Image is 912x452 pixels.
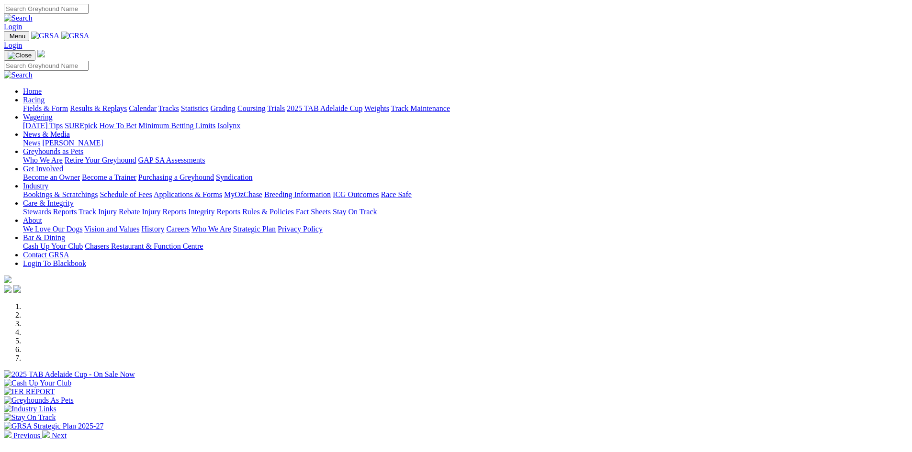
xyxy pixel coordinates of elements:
[42,430,50,438] img: chevron-right-pager-white.svg
[23,165,63,173] a: Get Involved
[23,121,908,130] div: Wagering
[23,242,83,250] a: Cash Up Your Club
[42,431,67,440] a: Next
[23,216,42,224] a: About
[242,208,294,216] a: Rules & Policies
[4,430,11,438] img: chevron-left-pager-white.svg
[23,208,908,216] div: Care & Integrity
[296,208,331,216] a: Fact Sheets
[4,71,33,79] img: Search
[65,121,97,130] a: SUREpick
[287,104,362,112] a: 2025 TAB Adelaide Cup
[4,22,22,31] a: Login
[217,121,240,130] a: Isolynx
[4,4,89,14] input: Search
[4,379,71,387] img: Cash Up Your Club
[264,190,331,198] a: Breeding Information
[224,190,262,198] a: MyOzChase
[138,173,214,181] a: Purchasing a Greyhound
[391,104,450,112] a: Track Maintenance
[191,225,231,233] a: Who We Are
[188,208,240,216] a: Integrity Reports
[100,121,137,130] a: How To Bet
[85,242,203,250] a: Chasers Restaurant & Function Centre
[23,259,86,267] a: Login To Blackbook
[23,233,65,242] a: Bar & Dining
[333,208,377,216] a: Stay On Track
[23,156,908,165] div: Greyhounds as Pets
[267,104,285,112] a: Trials
[4,285,11,293] img: facebook.svg
[23,190,98,198] a: Bookings & Scratchings
[4,387,55,396] img: IER REPORT
[364,104,389,112] a: Weights
[181,104,209,112] a: Statistics
[70,104,127,112] a: Results & Replays
[4,396,74,405] img: Greyhounds As Pets
[23,208,77,216] a: Stewards Reports
[23,104,68,112] a: Fields & Form
[216,173,252,181] a: Syndication
[4,14,33,22] img: Search
[42,139,103,147] a: [PERSON_NAME]
[154,190,222,198] a: Applications & Forms
[31,32,59,40] img: GRSA
[141,225,164,233] a: History
[23,139,40,147] a: News
[138,121,215,130] a: Minimum Betting Limits
[166,225,190,233] a: Careers
[8,52,32,59] img: Close
[52,431,67,440] span: Next
[4,422,103,430] img: GRSA Strategic Plan 2025-27
[129,104,157,112] a: Calendar
[84,225,139,233] a: Vision and Values
[65,156,136,164] a: Retire Your Greyhound
[23,147,83,155] a: Greyhounds as Pets
[158,104,179,112] a: Tracks
[13,431,40,440] span: Previous
[61,32,90,40] img: GRSA
[23,113,53,121] a: Wagering
[23,173,908,182] div: Get Involved
[23,130,70,138] a: News & Media
[23,190,908,199] div: Industry
[23,96,45,104] a: Racing
[4,405,56,413] img: Industry Links
[4,370,135,379] img: 2025 TAB Adelaide Cup - On Sale Now
[233,225,276,233] a: Strategic Plan
[10,33,25,40] span: Menu
[23,87,42,95] a: Home
[13,285,21,293] img: twitter.svg
[23,225,908,233] div: About
[4,431,42,440] a: Previous
[23,182,48,190] a: Industry
[4,413,56,422] img: Stay On Track
[4,41,22,49] a: Login
[142,208,186,216] a: Injury Reports
[23,242,908,251] div: Bar & Dining
[23,225,82,233] a: We Love Our Dogs
[82,173,136,181] a: Become a Trainer
[23,199,74,207] a: Care & Integrity
[23,139,908,147] div: News & Media
[23,173,80,181] a: Become an Owner
[23,121,63,130] a: [DATE] Tips
[23,156,63,164] a: Who We Are
[211,104,236,112] a: Grading
[79,208,140,216] a: Track Injury Rebate
[381,190,411,198] a: Race Safe
[138,156,205,164] a: GAP SA Assessments
[237,104,266,112] a: Coursing
[23,104,908,113] div: Racing
[333,190,379,198] a: ICG Outcomes
[4,50,35,61] button: Toggle navigation
[37,50,45,57] img: logo-grsa-white.png
[278,225,323,233] a: Privacy Policy
[23,251,69,259] a: Contact GRSA
[4,31,29,41] button: Toggle navigation
[100,190,152,198] a: Schedule of Fees
[4,276,11,283] img: logo-grsa-white.png
[4,61,89,71] input: Search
